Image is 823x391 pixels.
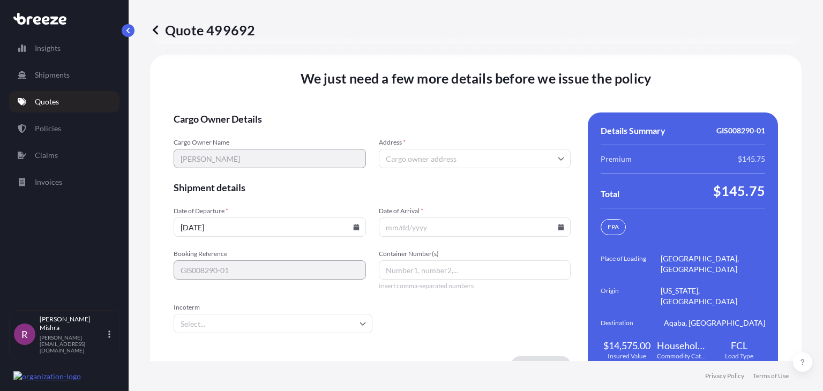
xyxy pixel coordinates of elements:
p: Quote 499692 [150,21,255,39]
span: Premium [601,154,632,164]
span: GIS008290-01 [716,125,765,136]
span: Place of Loading [601,253,661,275]
span: Insured Value [608,352,646,360]
span: Shipment details [174,181,571,194]
span: Origin [601,285,661,307]
p: Claims [35,150,58,161]
p: Policies [35,123,61,134]
a: Claims [9,145,119,166]
span: Date of Departure [174,207,366,215]
p: [PERSON_NAME][EMAIL_ADDRESS][DOMAIN_NAME] [40,334,106,354]
span: Aqaba, [GEOGRAPHIC_DATA] [664,318,765,328]
span: Booking Reference [174,250,366,258]
p: [PERSON_NAME] Mishra [40,315,106,332]
span: Cargo Owner Details [174,112,571,125]
span: $14,575.00 [603,339,650,352]
span: Total [601,189,619,199]
p: Shipments [35,70,70,80]
span: Date of Arrival [379,207,571,215]
input: Select... [174,314,372,333]
span: Incoterm [174,303,372,312]
p: Invoices [35,177,62,187]
input: mm/dd/yyyy [174,217,366,237]
span: [US_STATE], [GEOGRAPHIC_DATA] [661,285,765,307]
p: Insights [35,43,61,54]
span: Cargo Owner Name [174,138,366,147]
a: Policies [9,118,119,139]
input: mm/dd/yyyy [379,217,571,237]
span: FCL [731,339,747,352]
span: [GEOGRAPHIC_DATA], [GEOGRAPHIC_DATA] [661,253,765,275]
span: $145.75 [738,154,765,164]
span: Commodity Category [657,352,709,360]
div: FPA [601,219,626,235]
span: R [21,329,28,340]
a: Invoices [9,171,119,193]
span: Destination [601,318,661,328]
a: Terms of Use [753,372,789,380]
p: Quotes [35,96,59,107]
a: Privacy Policy [705,372,744,380]
span: We just need a few more details before we issue the policy [301,70,652,87]
a: Insights [9,37,119,59]
span: Address [379,138,571,147]
input: Cargo owner address [379,149,571,168]
a: Quotes [9,91,119,112]
span: Household Goods and Personal Effects [657,339,709,352]
a: Shipments [9,64,119,86]
span: Container Number(s) [379,250,571,258]
p: Create Policy [520,359,562,370]
button: Create Policy [511,356,571,373]
img: organization-logo [13,371,81,382]
input: Your internal reference [174,260,366,280]
span: Load Type [725,352,753,360]
span: Details Summary [601,125,665,136]
span: Insert comma-separated numbers [379,282,571,290]
span: $145.75 [713,182,765,199]
input: Number1, number2,... [379,260,571,280]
